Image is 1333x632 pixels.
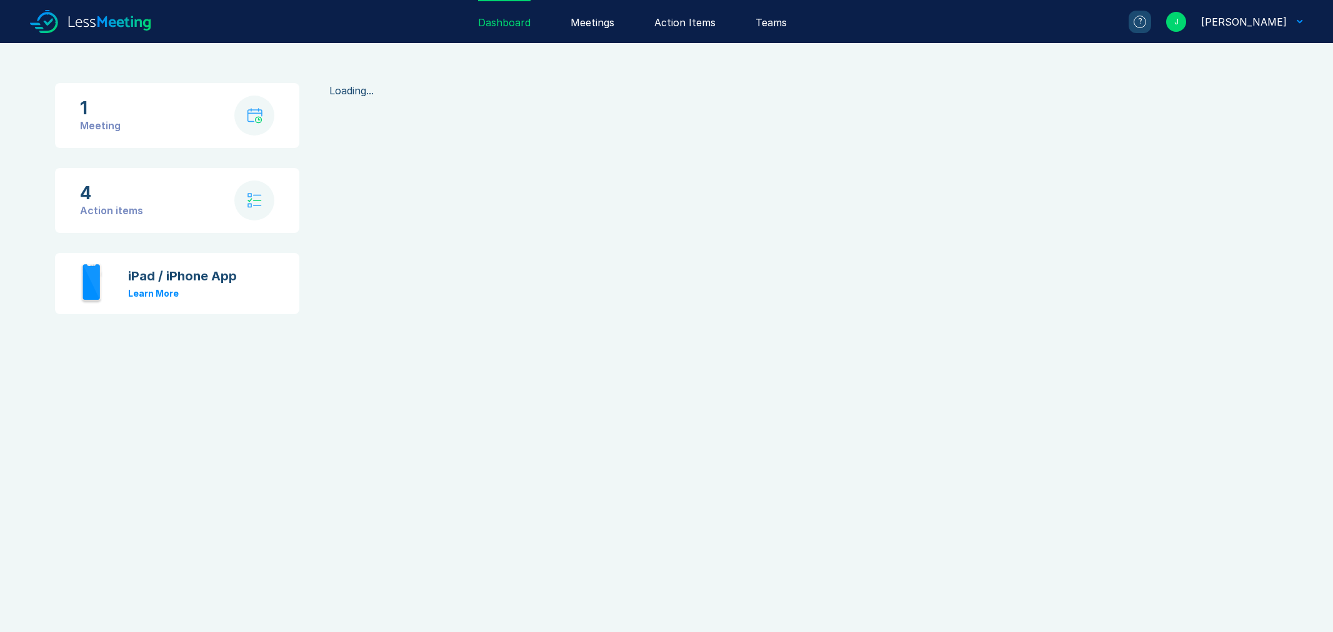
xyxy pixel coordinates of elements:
a: ? [1114,11,1151,33]
a: Learn More [128,288,179,299]
img: calendar-with-clock.svg [247,108,262,124]
div: Action items [80,203,143,218]
div: iPad / iPhone App [128,269,237,284]
div: Meeting [80,118,121,133]
div: 1 [80,98,121,118]
img: check-list.svg [247,193,262,208]
img: iphone.svg [80,263,103,304]
div: ? [1134,16,1146,28]
div: Joel Hergott [1201,14,1287,29]
div: J [1166,12,1186,32]
div: 4 [80,183,143,203]
div: Loading... [329,83,1278,98]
